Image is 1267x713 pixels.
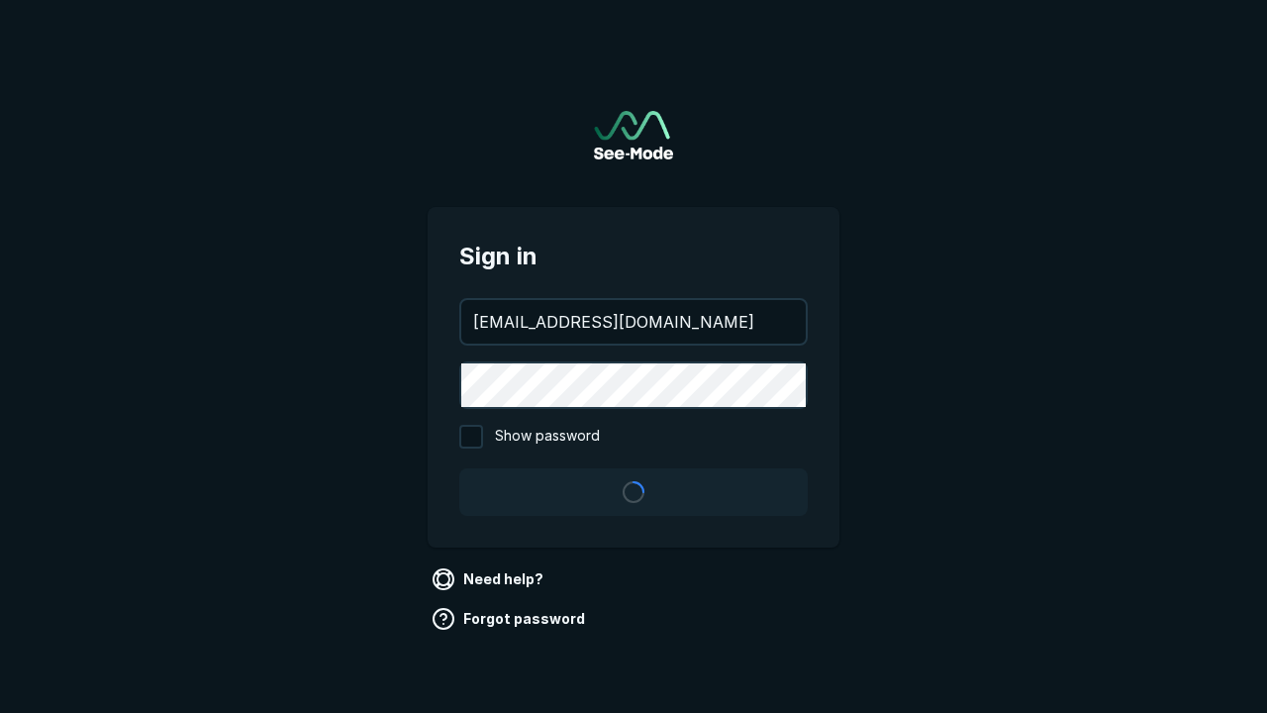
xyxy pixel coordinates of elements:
a: Need help? [428,563,551,595]
a: Go to sign in [594,111,673,159]
img: See-Mode Logo [594,111,673,159]
a: Forgot password [428,603,593,635]
span: Show password [495,425,600,449]
span: Sign in [459,239,808,274]
input: your@email.com [461,300,806,344]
